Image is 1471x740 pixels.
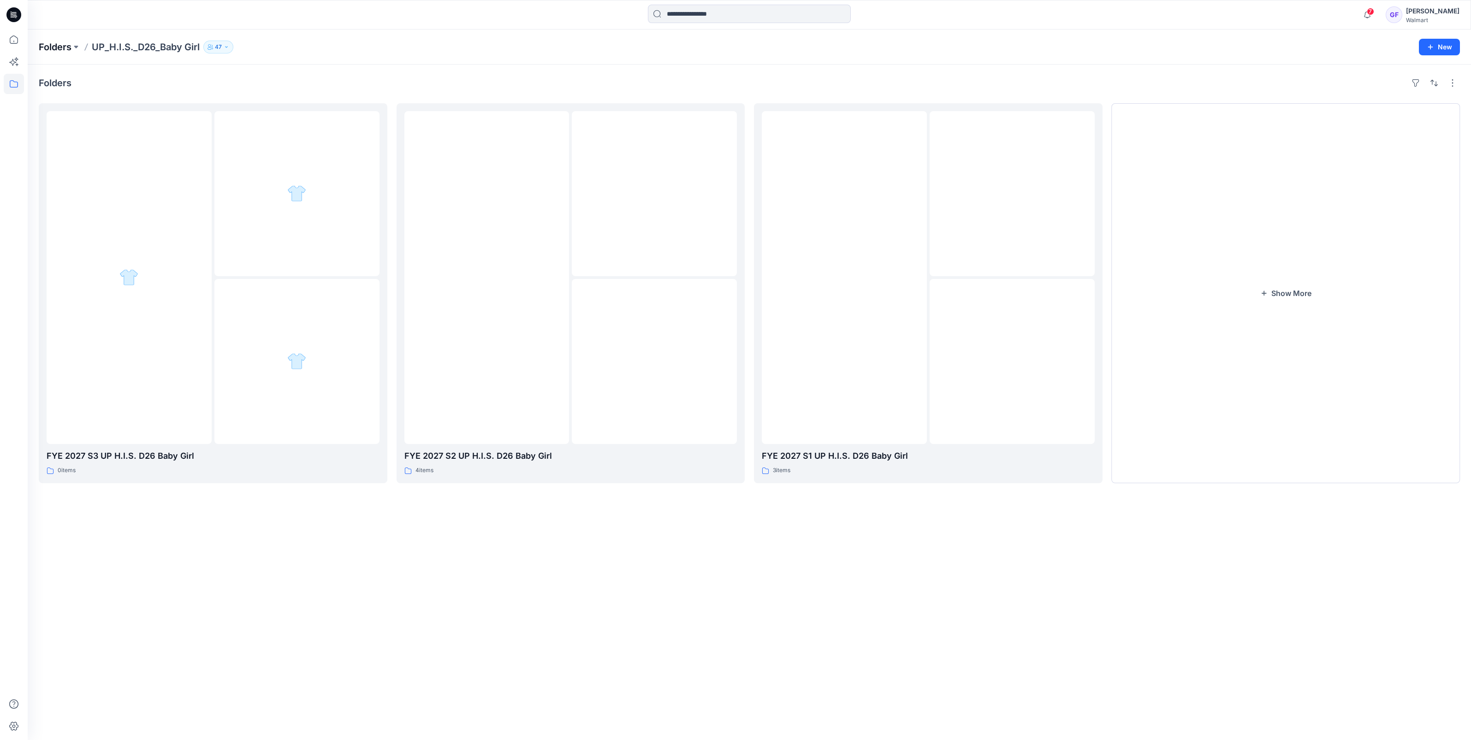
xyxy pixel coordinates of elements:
button: Show More [1112,103,1460,483]
p: 4 items [415,466,433,475]
a: Folders [39,41,71,53]
div: [PERSON_NAME] [1406,6,1459,17]
a: folder 1folder 2folder 3FYE 2027 S3 UP H.I.S. D26 Baby Girl0items [39,103,387,483]
h4: Folders [39,77,71,89]
img: folder 1 [119,268,138,287]
button: 47 [203,41,233,53]
img: folder 3 [287,352,306,371]
p: FYE 2027 S1 UP H.I.S. D26 Baby Girl [762,450,1095,462]
a: folder 1folder 2folder 3FYE 2027 S1 UP H.I.S. D26 Baby Girl3items [754,103,1103,483]
p: FYE 2027 S3 UP H.I.S. D26 Baby Girl [47,450,380,462]
p: FYE 2027 S2 UP H.I.S. D26 Baby Girl [404,450,737,462]
div: GF [1386,6,1402,23]
p: UP_H.I.S._D26_Baby Girl [92,41,200,53]
div: Walmart [1406,17,1459,24]
p: 47 [215,42,222,52]
span: 7 [1367,8,1374,15]
p: 3 items [773,466,790,475]
button: New [1419,39,1460,55]
p: 0 items [58,466,76,475]
img: folder 2 [287,184,306,203]
a: folder 1folder 2folder 3FYE 2027 S2 UP H.I.S. D26 Baby Girl4items [397,103,745,483]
